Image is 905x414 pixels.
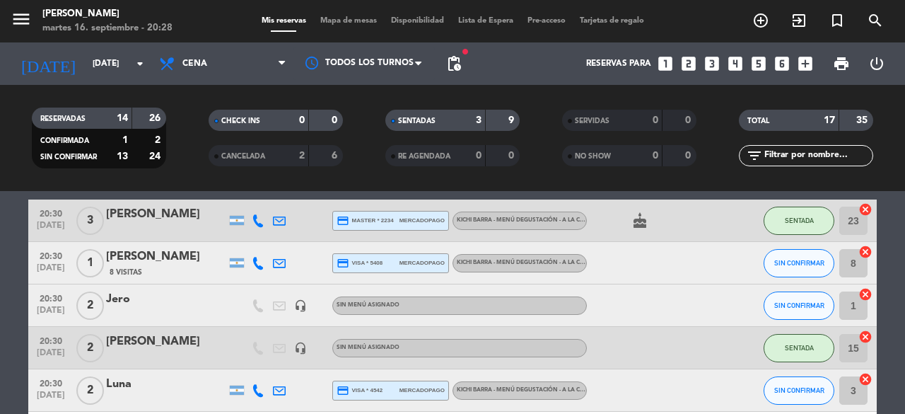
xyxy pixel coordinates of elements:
i: credit_card [337,257,349,270]
span: SIN CONFIRMAR [40,154,97,161]
span: mercadopago [399,386,445,395]
div: [PERSON_NAME] [106,333,226,351]
span: Sin menú asignado [337,302,399,308]
span: SERVIDAS [575,117,609,125]
i: turned_in_not [829,12,846,29]
strong: 6 [332,151,340,161]
i: arrow_drop_down [132,55,148,72]
i: power_settings_new [868,55,885,72]
button: menu [11,8,32,35]
span: Kichi Barra - Menú degustación - A la carta [457,217,595,223]
strong: 0 [299,115,305,125]
i: cancel [858,245,872,259]
div: martes 16. septiembre - 20:28 [42,21,173,35]
i: add_box [796,54,814,73]
span: SENTADAS [398,117,436,125]
span: mercadopago [399,216,445,225]
span: SIN CONFIRMAR [774,259,824,267]
button: SENTADA [764,207,834,235]
i: cancel [858,287,872,301]
span: Mapa de mesas [313,17,384,25]
input: Filtrar por nombre... [763,148,872,163]
strong: 24 [149,151,163,161]
span: Kichi Barra - Menú degustación - A la carta [457,260,595,265]
i: add_circle_outline [752,12,769,29]
span: 20:30 [33,247,69,263]
span: 8 Visitas [110,267,142,278]
i: credit_card [337,384,349,397]
div: Luna [106,375,226,393]
i: looks_4 [726,54,745,73]
strong: 0 [685,115,694,125]
strong: 0 [508,151,517,161]
i: filter_list [746,147,763,164]
strong: 0 [332,115,340,125]
i: [DATE] [11,48,86,79]
strong: 0 [476,151,481,161]
span: [DATE] [33,306,69,322]
span: 2 [76,292,104,320]
strong: 0 [653,115,658,125]
strong: 2 [299,151,305,161]
span: 2 [76,376,104,405]
span: SENTADA [785,344,814,352]
div: Jero [106,290,226,309]
i: search [867,12,884,29]
strong: 1 [122,135,128,145]
i: looks_two [679,54,698,73]
span: RE AGENDADA [398,153,450,160]
strong: 13 [117,151,128,161]
i: exit_to_app [790,12,807,29]
span: TOTAL [747,117,769,125]
i: cake [631,212,648,229]
span: CHECK INS [221,117,260,125]
span: [DATE] [33,263,69,280]
i: cancel [858,202,872,217]
span: 20:30 [33,374,69,391]
strong: 3 [476,115,481,125]
strong: 17 [824,115,835,125]
span: visa * 4542 [337,384,383,397]
span: CANCELADA [221,153,265,160]
div: [PERSON_NAME] [106,248,226,266]
i: looks_one [656,54,675,73]
span: SIN CONFIRMAR [774,386,824,394]
span: [DATE] [33,221,69,237]
span: 20:30 [33,332,69,348]
span: Sin menú asignado [337,345,399,350]
span: [DATE] [33,348,69,364]
span: 2 [76,334,104,362]
span: RESERVADAS [40,115,86,122]
i: looks_5 [749,54,768,73]
strong: 2 [155,135,163,145]
i: cancel [858,330,872,344]
div: LOG OUT [859,42,894,85]
span: pending_actions [445,55,462,72]
span: master * 2234 [337,214,394,227]
span: Mis reservas [255,17,313,25]
span: Disponibilidad [384,17,451,25]
i: looks_6 [773,54,791,73]
span: 20:30 [33,205,69,221]
i: credit_card [337,214,349,227]
button: SIN CONFIRMAR [764,292,834,320]
span: Kichi Barra - Menú degustación - A la carta [457,387,595,393]
strong: 0 [653,151,658,161]
strong: 0 [685,151,694,161]
i: looks_3 [703,54,721,73]
span: Cena [182,59,207,69]
span: Pre-acceso [520,17,573,25]
span: 20:30 [33,289,69,306]
span: fiber_manual_record [461,47,469,56]
span: Reservas para [586,59,651,69]
strong: 14 [117,113,128,123]
i: menu [11,8,32,30]
strong: 26 [149,113,163,123]
span: 3 [76,207,104,235]
span: SIN CONFIRMAR [774,301,824,309]
span: SENTADA [785,217,814,224]
span: [DATE] [33,391,69,407]
i: headset_mic [294,299,307,312]
div: [PERSON_NAME] [106,205,226,224]
button: SENTADA [764,334,834,362]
